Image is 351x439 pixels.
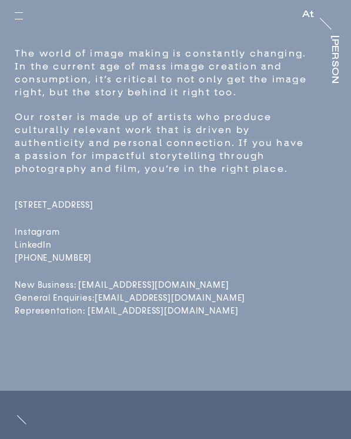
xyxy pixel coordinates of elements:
a: [STREET_ADDRESS] [15,200,108,210]
a: LinkedIn [15,240,108,250]
p: Our roster is made up of artists who produce culturally relevant work that is driven by authentic... [15,111,313,175]
a: At [302,10,314,22]
a: [PHONE_NUMBER] [15,253,108,263]
p: The world of image making is constantly changing. In the current age of mass image creation and c... [15,47,313,99]
a: New Business: [EMAIL_ADDRESS][DOMAIN_NAME] [15,280,108,290]
a: Representation: [EMAIL_ADDRESS][DOMAIN_NAME] [15,306,108,316]
a: [PERSON_NAME] [327,35,339,84]
div: [PERSON_NAME] [330,35,339,126]
a: General Enquiries:[EMAIL_ADDRESS][DOMAIN_NAME] [15,293,108,303]
a: Instagram [15,227,108,237]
